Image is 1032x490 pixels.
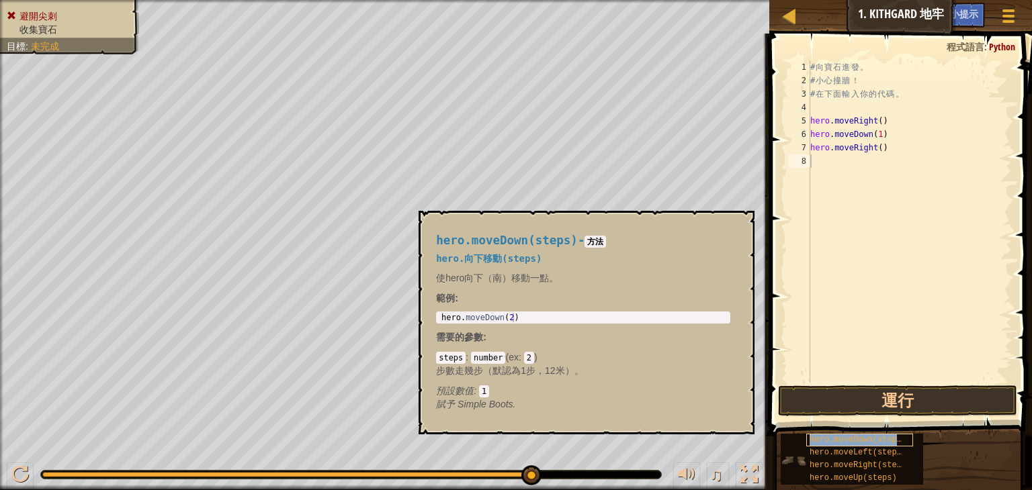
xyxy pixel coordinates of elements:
[781,448,806,473] img: portrait.png
[7,41,26,52] span: 目標
[984,40,989,53] span: :
[788,60,810,74] div: 1
[788,87,810,101] div: 3
[788,74,810,87] div: 2
[436,350,730,397] div: ( )
[7,23,129,36] li: 收集寶石
[810,448,906,457] span: hero.moveLeft(steps)
[7,462,34,490] button: Ctrl + P: Pause
[788,141,810,154] div: 7
[810,435,906,444] span: hero.moveDown(steps)
[436,293,458,303] strong: :
[436,234,578,247] span: hero.moveDown(steps)
[436,399,515,409] em: Simple Boots.
[788,101,810,114] div: 4
[709,464,723,485] span: ♫
[585,236,606,248] code: 方法
[989,40,1015,53] span: Python
[810,473,897,483] span: hero.moveUp(steps)
[788,128,810,141] div: 6
[436,293,455,303] span: 範例
[31,41,59,52] span: 未完成
[19,24,57,35] span: 收集寶石
[483,332,486,342] span: :
[788,154,810,168] div: 8
[778,385,1017,416] button: 運行
[673,462,700,490] button: 調整音量
[479,385,489,397] code: 1
[707,462,730,490] button: ♫
[19,11,57,21] span: 避開尖刺
[7,9,129,23] li: 避開尖刺
[436,399,458,409] span: 賦予
[947,40,984,53] span: 程式語言
[436,234,730,247] h4: -
[26,41,31,52] span: :
[524,352,534,364] code: 2
[788,114,810,128] div: 5
[519,352,524,362] span: :
[436,253,542,264] span: hero.向下移動(steps)
[436,332,483,342] span: 需要的參數
[736,462,763,490] button: 切換全螢幕
[992,3,1025,34] button: 顯示遊戲選單
[471,352,505,364] code: number
[474,385,479,396] span: :
[810,460,911,470] span: hero.moveRight(steps)
[436,271,730,285] p: 使hero向下（南）移動一點。
[436,364,730,377] p: 步數走幾步（默認為1步，12米）。
[436,352,466,364] code: steps
[436,385,474,396] span: 預設數值
[466,352,471,362] span: :
[950,7,978,20] span: 小提示
[509,352,519,362] span: ex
